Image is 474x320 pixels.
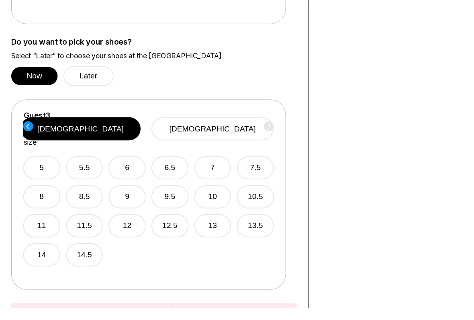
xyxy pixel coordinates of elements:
[24,223,63,247] button: 11
[24,193,63,217] button: 8
[12,39,309,48] label: Do you want to pick your shoes?
[24,253,63,277] button: 14
[24,162,63,187] button: 5
[157,122,284,146] button: [DEMOGRAPHIC_DATA]
[202,223,241,247] button: 13
[69,193,107,217] button: 8.5
[66,69,118,89] button: Later
[21,122,147,146] button: [DEMOGRAPHIC_DATA]
[12,70,60,88] button: Now
[113,162,151,187] button: 6
[202,162,241,187] button: 7
[202,193,241,217] button: 10
[69,253,107,277] button: 14.5
[246,193,285,217] button: 10.5
[157,193,196,217] button: 9.5
[157,162,196,187] button: 6.5
[12,54,309,63] label: Select “Later” to choose your shoes at the [GEOGRAPHIC_DATA]
[25,116,53,125] label: Guest 3
[246,223,285,247] button: 13.5
[69,162,107,187] button: 5.5
[157,223,196,247] button: 12.5
[113,223,151,247] button: 12
[69,223,107,247] button: 11.5
[113,193,151,217] button: 9
[246,162,285,187] button: 7.5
